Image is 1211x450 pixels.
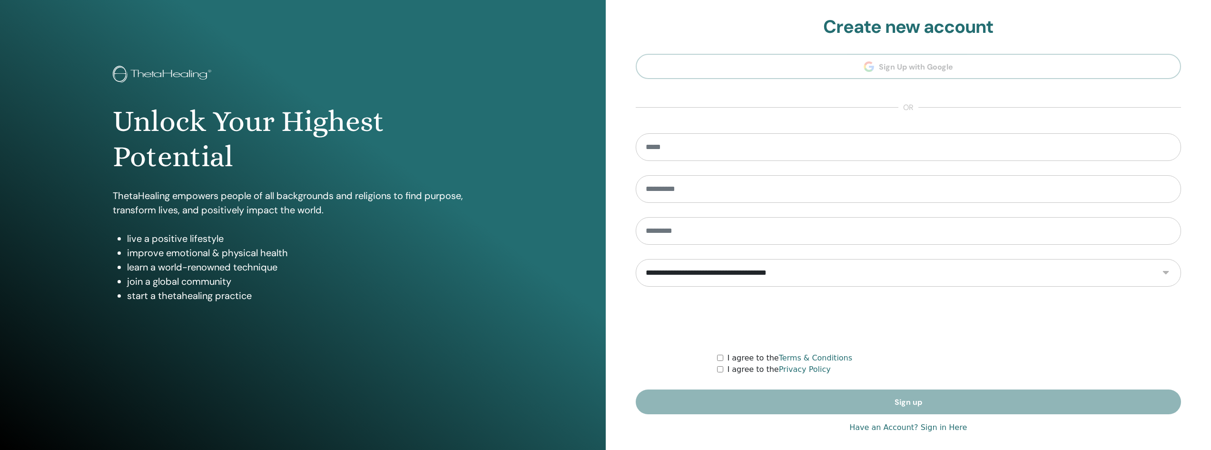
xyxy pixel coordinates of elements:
li: join a global community [127,274,492,289]
p: ThetaHealing empowers people of all backgrounds and religions to find purpose, transform lives, a... [113,189,492,217]
li: learn a world-renowned technique [127,260,492,274]
h1: Unlock Your Highest Potential [113,104,492,175]
a: Terms & Conditions [779,353,852,362]
iframe: reCAPTCHA [836,301,981,338]
a: Privacy Policy [779,365,831,374]
span: or [898,102,918,113]
li: start a thetahealing practice [127,289,492,303]
li: improve emotional & physical health [127,246,492,260]
label: I agree to the [727,352,852,364]
label: I agree to the [727,364,830,375]
li: live a positive lifestyle [127,231,492,246]
h2: Create new account [636,16,1181,38]
a: Have an Account? Sign in Here [849,422,967,433]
